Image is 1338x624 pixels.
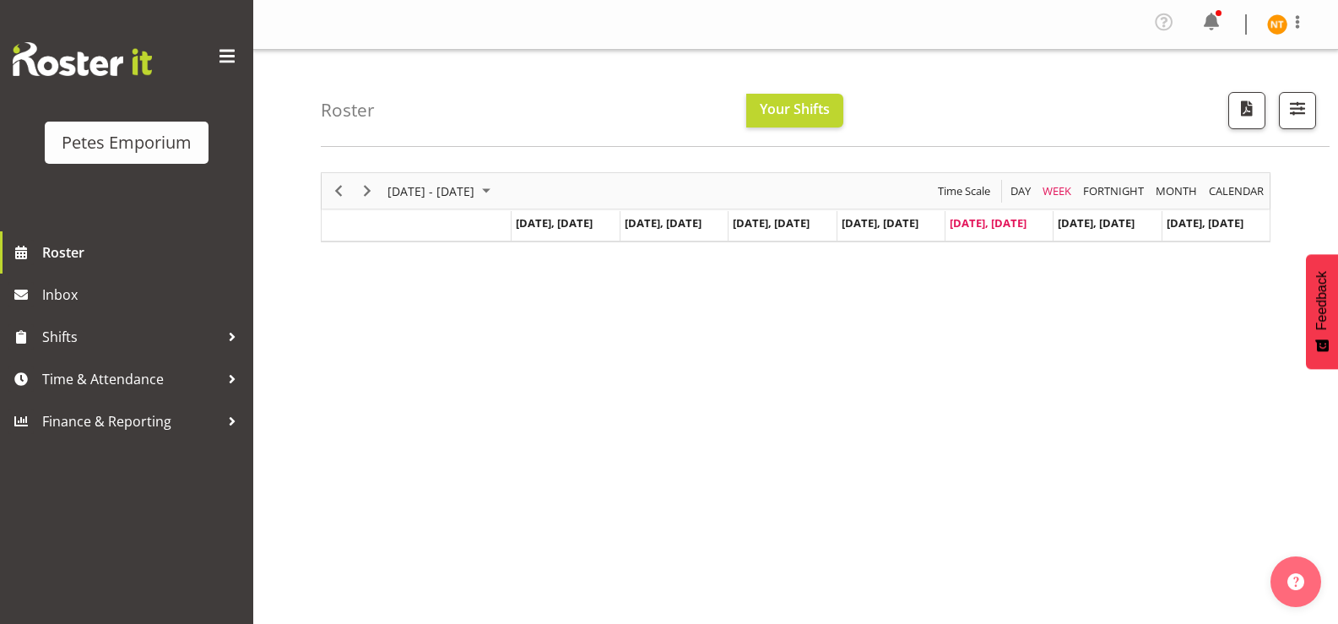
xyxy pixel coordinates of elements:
span: [DATE], [DATE] [625,215,702,231]
button: Next [356,181,379,202]
button: Filter Shifts [1279,92,1316,129]
span: Shifts [42,324,219,350]
button: Feedback - Show survey [1306,254,1338,369]
span: Week [1041,181,1073,202]
button: Timeline Week [1040,181,1075,202]
span: calendar [1207,181,1265,202]
h4: Roster [321,100,375,120]
span: [DATE], [DATE] [950,215,1027,231]
span: Time Scale [936,181,992,202]
span: Day [1009,181,1032,202]
div: Petes Emporium [62,130,192,155]
span: [DATE] - [DATE] [386,181,476,202]
span: Feedback [1314,271,1330,330]
span: Time & Attendance [42,366,219,392]
button: Fortnight [1081,181,1147,202]
button: Previous [328,181,350,202]
img: nicole-thomson8388.jpg [1267,14,1287,35]
button: Download a PDF of the roster according to the set date range. [1228,92,1265,129]
button: Time Scale [935,181,994,202]
span: [DATE], [DATE] [1058,215,1135,231]
span: Fortnight [1081,181,1146,202]
span: [DATE], [DATE] [842,215,918,231]
span: Inbox [42,282,245,307]
img: Rosterit website logo [13,42,152,76]
div: Timeline Week of August 29, 2025 [321,172,1270,242]
button: Timeline Day [1008,181,1034,202]
span: [DATE], [DATE] [733,215,810,231]
button: Your Shifts [746,94,843,128]
button: August 25 - 31, 2025 [385,181,498,202]
span: Roster [42,240,245,265]
span: [DATE], [DATE] [516,215,593,231]
div: Next [353,173,382,209]
span: Your Shifts [760,100,830,118]
span: Month [1154,181,1199,202]
button: Timeline Month [1153,181,1200,202]
span: Finance & Reporting [42,409,219,434]
div: Previous [324,173,353,209]
span: [DATE], [DATE] [1167,215,1243,231]
img: help-xxl-2.png [1287,573,1304,590]
button: Month [1206,181,1267,202]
